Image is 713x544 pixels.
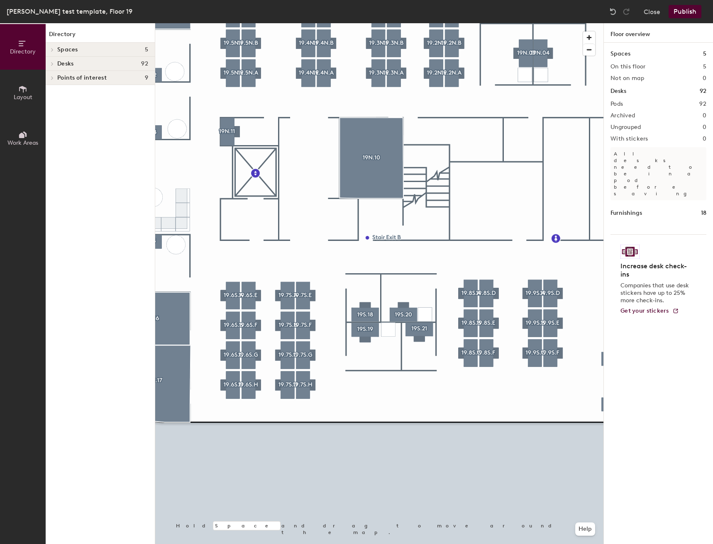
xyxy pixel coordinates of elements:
span: Directory [10,48,36,55]
h2: On this floor [610,63,646,70]
h2: 0 [703,75,706,82]
p: Companies that use desk stickers have up to 25% more check-ins. [620,282,691,304]
button: Publish [669,5,701,18]
img: Sticker logo [620,245,640,259]
h2: 5 [703,63,706,70]
h2: Ungrouped [610,124,641,131]
button: Close [644,5,660,18]
h1: Desks [610,87,626,96]
span: 92 [141,61,148,67]
h1: Directory [46,30,155,43]
h2: 0 [703,136,706,142]
a: Get your stickers [620,308,679,315]
button: Help [575,522,595,536]
img: Undo [609,7,617,16]
h1: Spaces [610,49,630,58]
h1: Floor overview [604,23,713,43]
h1: Furnishings [610,209,642,218]
h1: 18 [701,209,706,218]
div: [PERSON_NAME] test template, Floor 19 [7,6,132,17]
h2: 92 [699,101,706,107]
span: Work Areas [7,139,38,146]
h2: Archived [610,112,635,119]
h2: 0 [703,112,706,119]
img: Redo [622,7,630,16]
h1: 92 [700,87,706,96]
span: Spaces [57,46,78,53]
span: Layout [14,94,32,101]
h2: 0 [703,124,706,131]
h2: Pods [610,101,623,107]
h2: With stickers [610,136,648,142]
p: All desks need to be in a pod before saving [610,147,706,200]
h1: 5 [703,49,706,58]
span: 5 [145,46,148,53]
span: Get your stickers [620,307,669,314]
span: Points of interest [57,75,107,81]
h4: Increase desk check-ins [620,262,691,279]
span: Desks [57,61,73,67]
span: 9 [145,75,148,81]
h2: Not on map [610,75,644,82]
